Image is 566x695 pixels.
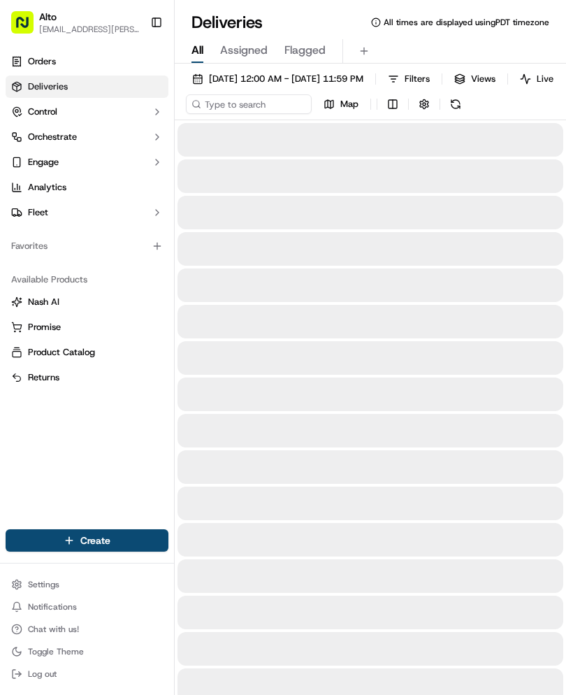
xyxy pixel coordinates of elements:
a: Deliveries [6,76,168,98]
span: Nash AI [28,296,59,308]
span: Log out [28,668,57,680]
span: All times are displayed using PDT timezone [384,17,549,28]
span: Returns [28,371,59,384]
input: Type to search [186,94,312,114]
span: Filters [405,73,430,85]
span: Engage [28,156,59,169]
span: Toggle Theme [28,646,84,657]
a: Nash AI [11,296,163,308]
button: Orchestrate [6,126,168,148]
button: Map [317,94,365,114]
button: Engage [6,151,168,173]
span: Map [340,98,358,110]
div: Favorites [6,235,168,257]
button: Log out [6,664,168,684]
button: Toggle Theme [6,642,168,661]
button: [DATE] 12:00 AM - [DATE] 11:59 PM [186,69,370,89]
span: All [191,42,203,59]
span: [DATE] 12:00 AM - [DATE] 11:59 PM [209,73,363,85]
span: Analytics [28,181,66,194]
button: Chat with us! [6,619,168,639]
span: Views [471,73,495,85]
span: Promise [28,321,61,334]
span: Orders [28,55,56,68]
span: Control [28,106,57,118]
span: Settings [28,579,59,590]
button: Create [6,529,168,552]
button: Fleet [6,201,168,224]
button: Alto[EMAIL_ADDRESS][PERSON_NAME][DOMAIN_NAME] [6,6,145,39]
span: Assigned [220,42,268,59]
span: Create [80,533,110,547]
button: Returns [6,366,168,389]
span: Chat with us! [28,624,79,635]
span: Notifications [28,601,77,612]
button: Nash AI [6,291,168,313]
span: Orchestrate [28,131,77,143]
span: Deliveries [28,80,68,93]
a: Product Catalog [11,346,163,359]
button: Notifications [6,597,168,617]
button: Refresh [446,94,465,114]
button: Promise [6,316,168,338]
button: Product Catalog [6,341,168,364]
div: Available Products [6,268,168,291]
button: Filters [382,69,436,89]
button: Control [6,101,168,123]
button: Alto [39,10,57,24]
span: Flagged [284,42,326,59]
button: Views [448,69,502,89]
button: [EMAIL_ADDRESS][PERSON_NAME][DOMAIN_NAME] [39,24,139,35]
h1: Deliveries [191,11,263,34]
a: Orders [6,50,168,73]
button: Settings [6,575,168,594]
a: Promise [11,321,163,334]
a: Analytics [6,176,168,199]
span: Product Catalog [28,346,95,359]
a: Returns [11,371,163,384]
span: Fleet [28,206,48,219]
